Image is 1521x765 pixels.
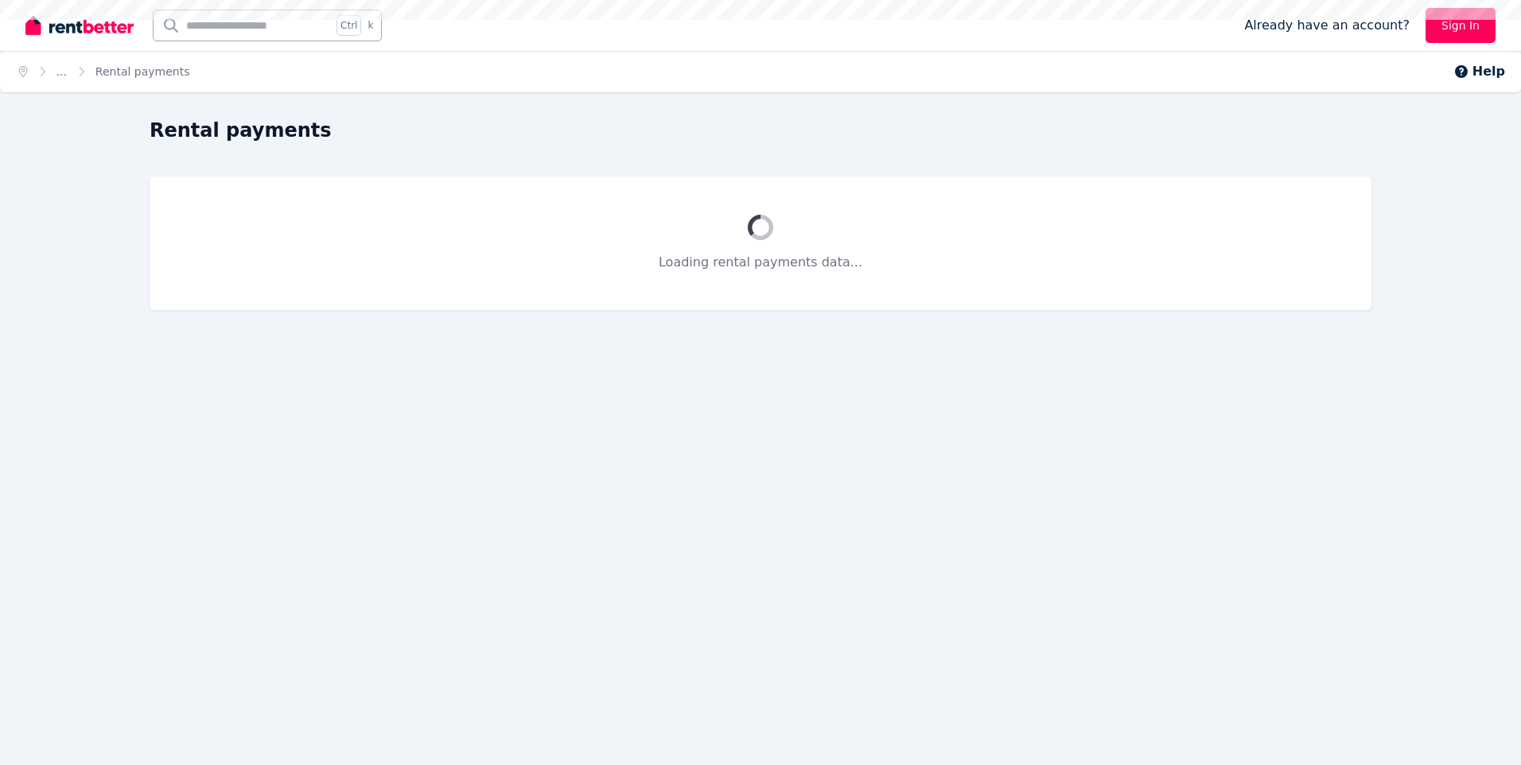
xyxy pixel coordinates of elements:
p: Loading rental payments data... [188,253,1333,272]
a: Sign In [1426,8,1496,43]
button: Help [1453,62,1505,81]
span: Rental payments [95,64,190,80]
a: ... [56,65,67,78]
span: Already have an account? [1244,16,1410,35]
h1: Rental payments [150,118,332,143]
img: RentBetter [25,14,134,37]
span: Ctrl [336,15,361,36]
span: k [368,19,373,32]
